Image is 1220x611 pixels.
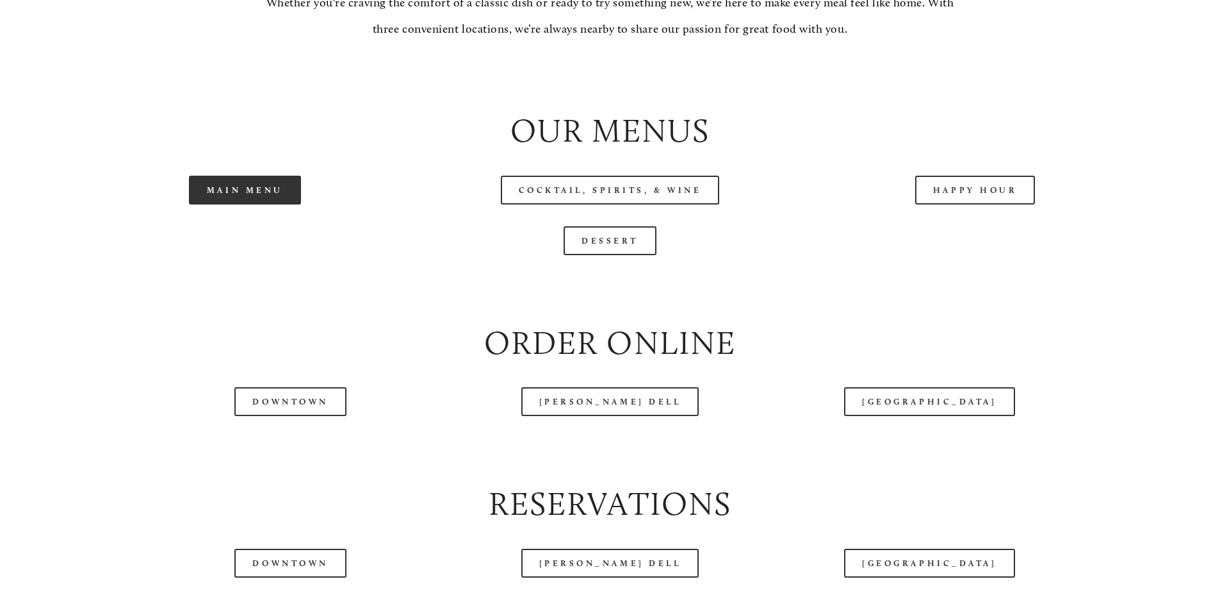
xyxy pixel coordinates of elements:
[234,387,346,416] a: Downtown
[521,549,699,578] a: [PERSON_NAME] Dell
[521,387,699,416] a: [PERSON_NAME] Dell
[73,108,1146,154] h2: Our Menus
[73,481,1146,527] h2: Reservations
[501,176,720,205] a: Cocktail, Spirits, & Wine
[915,176,1036,205] a: Happy Hour
[844,549,1014,578] a: [GEOGRAPHIC_DATA]
[189,176,301,205] a: Main Menu
[73,321,1146,366] h2: Order Online
[564,226,656,255] a: Dessert
[234,549,346,578] a: Downtown
[844,387,1014,416] a: [GEOGRAPHIC_DATA]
